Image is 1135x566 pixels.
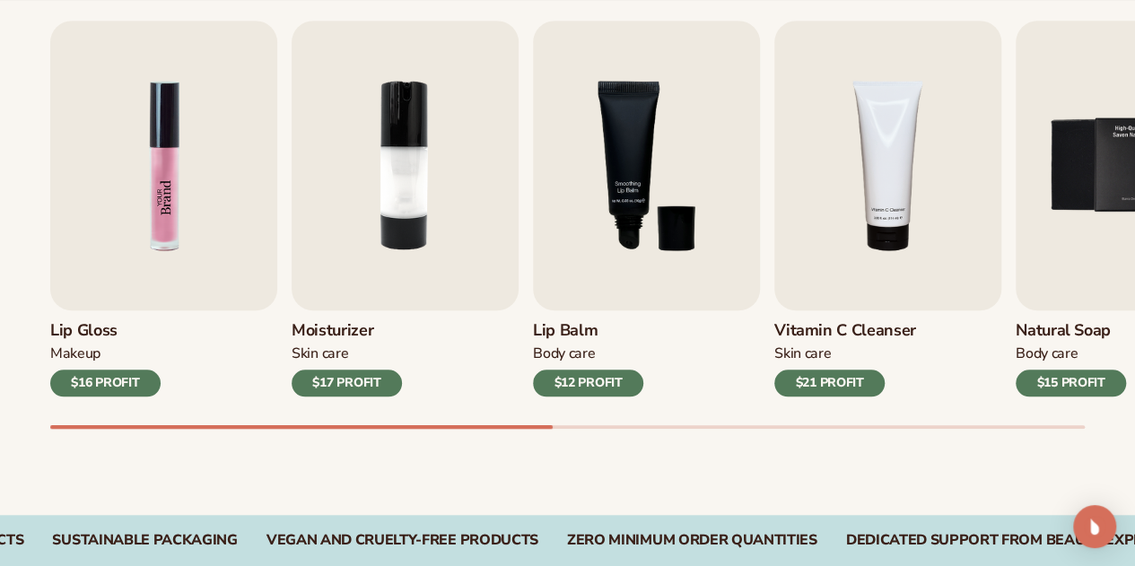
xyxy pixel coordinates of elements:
h3: Natural Soap [1016,321,1126,341]
div: SUSTAINABLE PACKAGING [52,532,237,549]
div: $17 PROFIT [292,370,402,396]
div: Body Care [1016,344,1126,363]
div: $12 PROFIT [533,370,643,396]
div: Skin Care [774,344,916,363]
a: 2 / 9 [292,21,519,396]
a: 3 / 9 [533,21,760,396]
div: $16 PROFIT [50,370,161,396]
h3: Lip Balm [533,321,643,341]
div: $21 PROFIT [774,370,885,396]
h3: Vitamin C Cleanser [774,321,916,341]
h3: Moisturizer [292,321,402,341]
div: Skin Care [292,344,402,363]
div: Open Intercom Messenger [1073,505,1116,548]
a: 4 / 9 [774,21,1001,396]
div: $15 PROFIT [1016,370,1126,396]
div: ZERO MINIMUM ORDER QUANTITIES [567,532,817,549]
div: Body Care [533,344,643,363]
div: VEGAN AND CRUELTY-FREE PRODUCTS [266,532,538,549]
h3: Lip Gloss [50,321,161,341]
a: 1 / 9 [50,21,277,396]
div: Makeup [50,344,161,363]
img: Shopify Image 2 [50,21,277,310]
